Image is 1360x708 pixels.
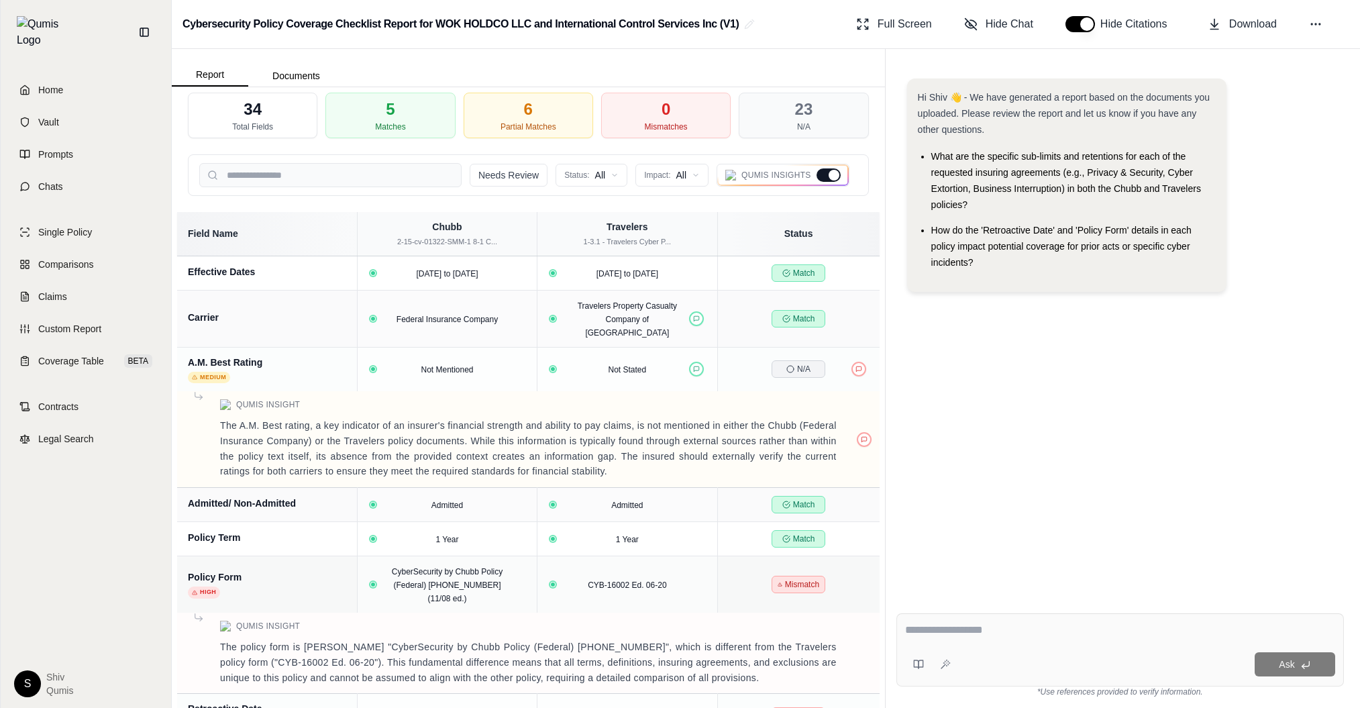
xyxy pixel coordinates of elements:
span: Comparisons [38,258,93,271]
span: Admitted [431,501,463,510]
span: What are the specific sub-limits and retentions for each of the requested insuring agreements (e.... [931,151,1201,210]
span: Status: [564,170,589,181]
span: [DATE] to [DATE] [596,269,658,279]
div: Carrier [188,311,346,324]
div: Effective Dates [188,265,346,279]
span: High [188,587,220,599]
p: The policy form is [PERSON_NAME] "CyberSecurity by Chubb Policy (Federal) [PHONE_NUMBER]", which ... [220,640,837,685]
span: Shiv [46,670,73,684]
span: All [676,168,686,182]
span: Single Policy [38,225,92,239]
div: 0 [662,99,670,120]
span: Hide Citations [1100,16,1175,32]
a: Custom Report [9,314,163,344]
span: Admitted [611,501,643,510]
button: Download [1202,11,1282,38]
a: Prompts [9,140,163,169]
span: CYB-16002 Ed. 06-20 [588,580,666,590]
span: Not Mentioned [421,365,473,374]
div: Policy Term [188,531,346,544]
span: Full Screen [878,16,932,32]
div: Travelers [545,220,709,234]
span: 1 Year [435,535,458,544]
span: Legal Search [38,432,94,446]
span: Coverage Table [38,354,104,368]
span: Custom Report [38,322,101,336]
span: Qumis Insight [236,399,300,410]
div: 1-3.1 - Travelers Cyber P... [545,236,709,248]
span: Download [1229,16,1277,32]
span: Ask [1279,659,1294,670]
span: Medium [188,372,230,384]
span: Home [38,83,63,97]
div: Matches [375,121,405,132]
span: Match [772,264,825,282]
span: Claims [38,290,67,303]
h2: Cybersecurity Policy Coverage Checklist Report for WOK HOLDCO LLC and International Control Servi... [182,12,739,36]
span: [DATE] to [DATE] [416,269,478,279]
span: Match [772,530,825,548]
img: Qumis Logo [17,16,67,48]
div: 34 [244,99,262,120]
img: Qumis Logo [220,399,231,410]
button: Collapse sidebar [134,21,155,43]
span: Federal Insurance Company [397,315,498,324]
span: CyberSecurity by Chubb Policy (Federal) [PHONE_NUMBER] (11/08 ed.) [392,567,503,603]
button: Full Screen [851,11,937,38]
button: Status:All [556,164,627,187]
div: Partial Matches [501,121,556,132]
span: All [595,168,606,182]
div: *Use references provided to verify information. [896,687,1344,697]
div: 2-15-cv-01322-SMM-1 8-1 C... [366,236,529,248]
button: Impact:All [635,164,709,187]
span: Impact: [644,170,670,181]
div: Total Fields [232,121,273,132]
img: Qumis Logo [725,170,736,181]
span: Contracts [38,400,79,413]
span: Not Stated [609,365,647,374]
span: Travelers Property Casualty Company of [GEOGRAPHIC_DATA] [578,301,677,338]
div: Chubb [366,220,529,234]
a: Single Policy [9,217,163,247]
div: Admitted/ Non-Admitted [188,497,346,510]
span: Vault [38,115,59,129]
span: Qumis [46,684,73,697]
div: Mismatches [645,121,688,132]
span: N/A [772,360,825,378]
div: Policy Form [188,570,346,584]
span: Hi Shiv 👋 - We have generated a report based on the documents you uploaded. Please review the rep... [918,92,1210,135]
span: Qumis Insights [741,170,811,181]
button: Report [172,64,248,87]
img: Qumis Logo [220,621,231,631]
button: Documents [248,65,344,87]
span: Match [772,496,825,513]
div: N/A [797,121,810,132]
div: 5 [386,99,395,120]
div: A.M. Best Rating [188,356,346,369]
button: Hide Chat [959,11,1039,38]
th: Status [717,212,880,256]
a: Legal Search [9,424,163,454]
div: 6 [524,99,533,120]
span: Mismatch [772,576,825,593]
button: Negative feedback provided [857,432,872,447]
button: Negative feedback provided [851,362,866,376]
div: 23 [795,99,813,120]
span: Chats [38,180,63,193]
span: Prompts [38,148,73,161]
th: Field Name [177,212,357,256]
button: Positive feedback provided [689,311,704,326]
div: S [14,670,41,697]
button: Ask [1255,652,1335,676]
a: Contracts [9,392,163,421]
a: Comparisons [9,250,163,279]
span: How do the 'Retroactive Date' and 'Policy Form' details in each policy impact potential coverage ... [931,225,1192,268]
button: Positive feedback provided [689,362,704,376]
a: Vault [9,107,163,137]
button: Needs Review [470,164,547,187]
span: BETA [124,354,152,368]
span: Qumis Insight [236,621,300,631]
a: Coverage TableBETA [9,346,163,376]
span: Match [772,310,825,327]
a: Claims [9,282,163,311]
